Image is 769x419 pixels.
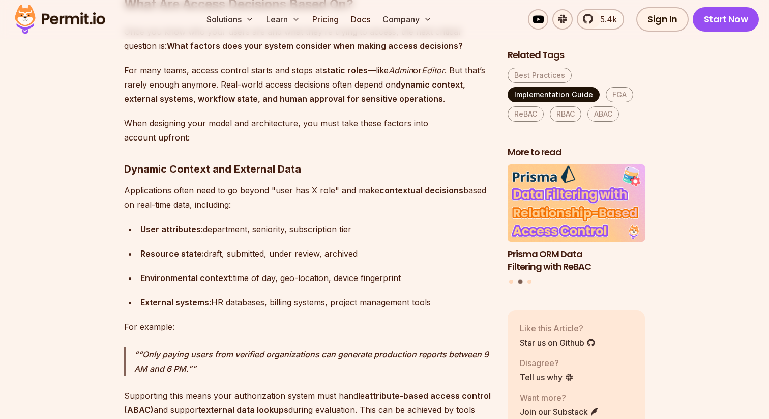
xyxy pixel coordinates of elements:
[520,337,596,349] a: Star us on Github
[587,106,619,122] a: ABAC
[124,63,491,106] p: For many teams, access control starts and stops at —like or . But that’s rarely enough anymore. R...
[140,295,491,310] div: HR databases, billing systems, project management tools
[124,116,491,145] p: When designing your model and architecture, you must take these factors into account upfront:
[520,392,599,404] p: Want more?
[140,246,491,261] div: draft, submitted, under review, archived
[577,9,624,30] a: 5.4k
[140,271,491,285] div: time of day, geo-location, device fingerprint
[378,9,436,30] button: Company
[508,248,645,273] h3: Prisma ORM Data Filtering with ReBAC
[347,9,374,30] a: Docs
[508,165,645,286] div: Posts
[594,13,617,25] span: 5.4k
[10,2,110,37] img: Permit logo
[518,280,523,284] button: Go to slide 2
[308,9,343,30] a: Pricing
[520,357,574,369] p: Disagree?
[134,347,491,376] p: “Only paying users from verified organizations can generate production reports between 9 AM and 6...
[550,106,581,122] a: RBAC
[262,9,304,30] button: Learn
[509,280,513,284] button: Go to slide 1
[124,163,301,175] strong: Dynamic Context and External Data
[508,49,645,62] h2: Related Tags
[140,222,491,236] div: department, seniority, subscription tier
[140,273,233,283] strong: Environmental context:
[322,65,368,75] strong: static roles
[508,106,544,122] a: ReBAC
[508,165,645,242] img: Prisma ORM Data Filtering with ReBAC
[124,183,491,212] p: Applications often need to go beyond "user has X role" and make based on real-time data, including:
[520,406,599,418] a: Join our Substack
[379,185,463,195] strong: contextual decisions
[167,41,463,51] strong: What factors does your system consider when making access decisions?
[422,65,445,75] em: Editor
[520,322,596,334] p: Like this Article?
[140,224,203,234] strong: User attributes:
[508,146,645,159] h2: More to read
[606,87,633,102] a: FGA
[693,7,759,32] a: Start Now
[508,68,572,83] a: Best Practices
[202,9,258,30] button: Solutions
[636,7,689,32] a: Sign In
[520,371,574,383] a: Tell us why
[140,297,211,308] strong: External systems:
[140,248,204,259] strong: Resource state:
[201,405,288,415] strong: external data lookups
[508,87,600,102] a: Implementation Guide
[527,280,531,284] button: Go to slide 3
[508,165,645,273] li: 2 of 3
[389,65,413,75] em: Admin
[124,320,491,334] p: For example:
